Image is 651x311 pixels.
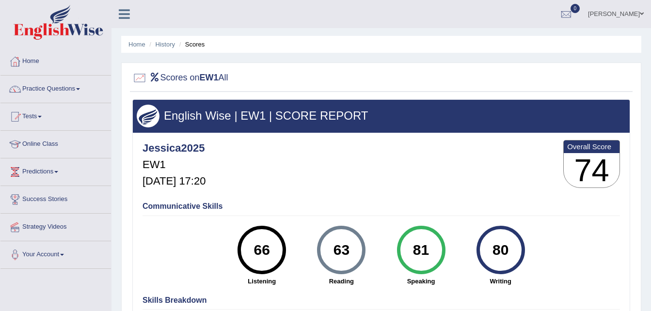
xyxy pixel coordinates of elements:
a: Success Stories [0,186,111,210]
div: 81 [403,230,439,270]
strong: Listening [227,277,297,286]
h2: Scores on All [132,71,228,85]
h4: Communicative Skills [143,202,620,211]
a: Strategy Videos [0,214,111,238]
h5: EW1 [143,159,206,171]
div: 80 [483,230,518,270]
a: Home [128,41,145,48]
a: Home [0,48,111,72]
strong: Speaking [386,277,456,286]
strong: Reading [306,277,376,286]
h3: English Wise | EW1 | SCORE REPORT [137,109,626,122]
h4: Skills Breakdown [143,296,620,305]
h5: [DATE] 17:20 [143,175,206,187]
a: Predictions [0,158,111,183]
b: EW1 [200,73,219,82]
a: Tests [0,103,111,127]
a: Online Class [0,131,111,155]
b: Overall Score [567,142,616,151]
a: History [156,41,175,48]
img: wings.png [137,105,159,127]
h4: Jessica2025 [143,142,206,154]
div: 66 [244,230,280,270]
div: 63 [324,230,359,270]
strong: Writing [466,277,536,286]
span: 0 [571,4,580,13]
li: Scores [177,40,205,49]
a: Practice Questions [0,76,111,100]
h3: 74 [564,153,619,188]
a: Your Account [0,241,111,265]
